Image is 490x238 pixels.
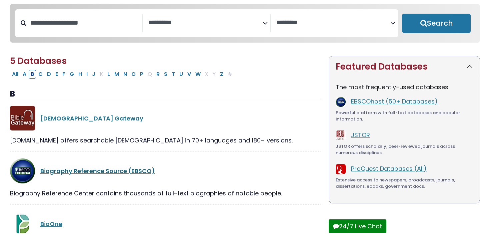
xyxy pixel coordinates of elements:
a: EBSCOhost (50+ Databases) [351,97,438,106]
button: Filter Results P [138,70,145,79]
div: JSTOR offers scholarly, peer-reviewed journals across numerous disciplines. [336,143,473,156]
textarea: Search [276,19,390,26]
button: Filter Results R [154,70,162,79]
button: Filter Results W [193,70,203,79]
button: Filter Results S [162,70,169,79]
button: 24/7 Live Chat [329,219,386,233]
div: Powerful platform with full-text databases and popular information. [336,110,473,122]
button: Filter Results Z [218,70,225,79]
a: [DEMOGRAPHIC_DATA] Gateway [40,114,143,122]
button: Filter Results L [105,70,112,79]
a: BioOne [40,220,62,228]
button: Filter Results C [36,70,45,79]
nav: Search filters [10,4,480,43]
button: Featured Databases [329,56,480,77]
button: Filter Results G [68,70,76,79]
a: Biography Reference Source (EBSCO) [40,167,155,175]
h3: B [10,89,321,99]
button: Filter Results I [84,70,90,79]
div: Extensive access to newspapers, broadcasts, journals, dissertations, ebooks, government docs. [336,177,473,190]
button: Filter Results B [29,70,36,79]
input: Search database by title or keyword [26,17,142,28]
div: [DOMAIN_NAME] offers searchable [DEMOGRAPHIC_DATA] in 70+ languages and 180+ versions. [10,136,321,145]
button: Submit for Search Results [402,14,471,33]
button: All [10,70,20,79]
button: Filter Results N [121,70,129,79]
a: JSTOR [351,131,370,139]
textarea: Search [148,19,262,26]
button: Filter Results A [21,70,28,79]
button: Filter Results E [53,70,60,79]
button: Filter Results D [45,70,53,79]
button: Filter Results J [90,70,97,79]
button: Filter Results U [177,70,185,79]
button: Filter Results T [170,70,177,79]
button: Filter Results O [129,70,138,79]
a: ProQuest Databases (All) [351,164,427,173]
button: Filter Results F [60,70,67,79]
p: The most frequently-used databases [336,83,473,92]
button: Filter Results V [185,70,193,79]
button: Filter Results M [112,70,121,79]
div: Alpha-list to filter by first letter of database name [10,70,235,78]
span: 5 Databases [10,55,67,67]
div: Biography Reference Center contains thousands of full-text biographies of notable people. [10,189,321,198]
button: Filter Results H [76,70,84,79]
